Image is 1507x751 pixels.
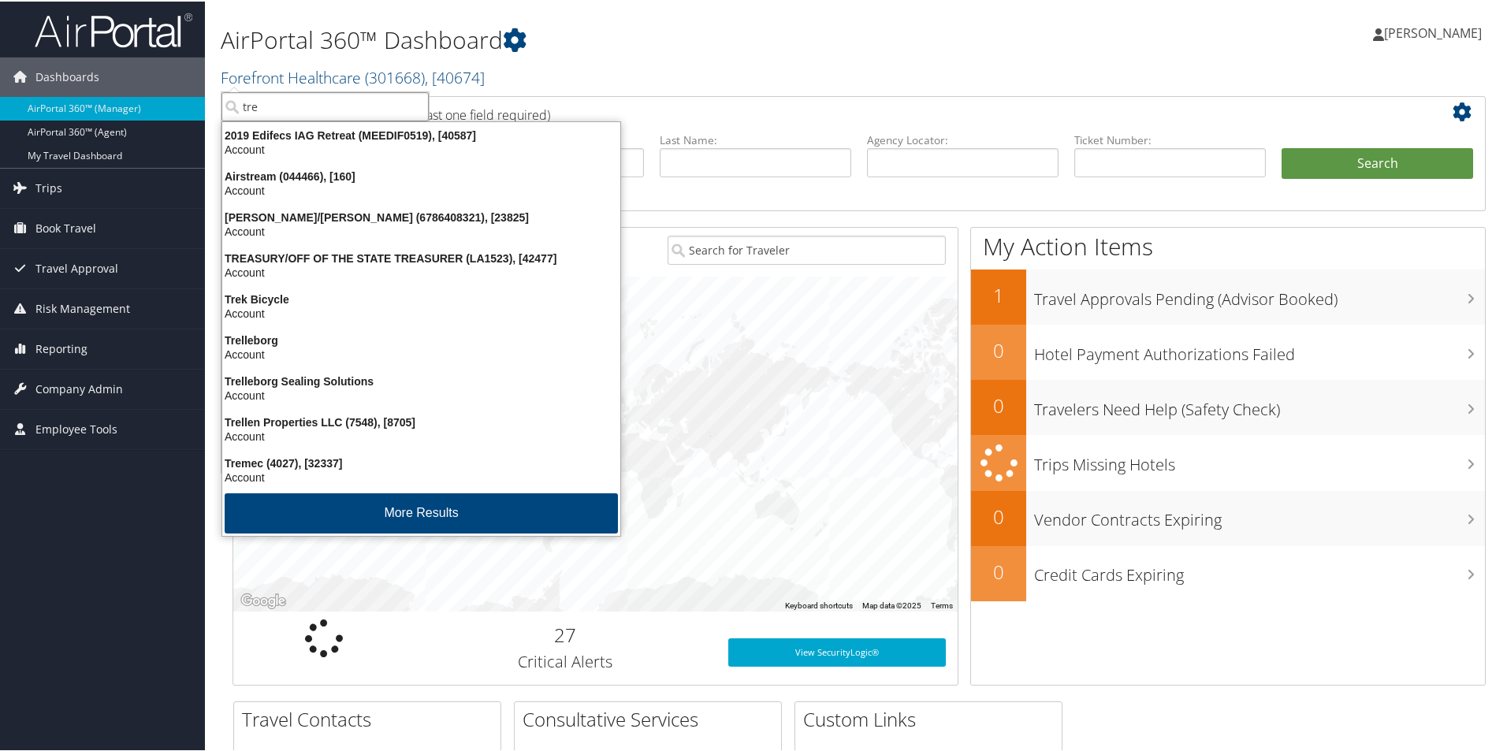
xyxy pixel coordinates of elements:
[971,502,1026,529] h2: 0
[213,428,630,442] div: Account
[668,234,946,263] input: Search for Traveler
[213,141,630,155] div: Account
[221,91,429,120] input: Search Accounts
[35,408,117,448] span: Employee Tools
[1282,147,1473,178] button: Search
[785,599,853,610] button: Keyboard shortcuts
[1034,334,1485,364] h3: Hotel Payment Authorizations Failed
[35,247,118,287] span: Travel Approval
[213,387,630,401] div: Account
[971,323,1485,378] a: 0Hotel Payment Authorizations Failed
[35,368,123,407] span: Company Admin
[426,620,705,647] h2: 27
[1034,279,1485,309] h3: Travel Approvals Pending (Advisor Booked)
[728,637,946,665] a: View SecurityLogic®
[213,264,630,278] div: Account
[971,378,1485,433] a: 0Travelers Need Help (Safety Check)
[862,600,921,608] span: Map data ©2025
[213,127,630,141] div: 2019 Edifecs IAG Retreat (MEEDIF0519), [40587]
[867,131,1059,147] label: Agency Locator:
[971,489,1485,545] a: 0Vendor Contracts Expiring
[523,705,781,731] h2: Consultative Services
[213,455,630,469] div: Tremec (4027), [32337]
[971,268,1485,323] a: 1Travel Approvals Pending (Advisor Booked)
[213,168,630,182] div: Airstream (044466), [160]
[1034,500,1485,530] h3: Vendor Contracts Expiring
[213,305,630,319] div: Account
[213,250,630,264] div: TREASURY/OFF OF THE STATE TREASURER (LA1523), [42477]
[971,433,1485,489] a: Trips Missing Hotels
[1034,389,1485,419] h3: Travelers Need Help (Safety Check)
[1384,23,1482,40] span: [PERSON_NAME]
[35,207,96,247] span: Book Travel
[213,291,630,305] div: Trek Bicycle
[242,705,500,731] h2: Travel Contacts
[237,589,289,610] a: Open this area in Google Maps (opens a new window)
[400,105,550,122] span: (at least one field required)
[971,281,1026,307] h2: 1
[35,10,192,47] img: airportal-logo.png
[971,391,1026,418] h2: 0
[1373,8,1498,55] a: [PERSON_NAME]
[971,545,1485,600] a: 0Credit Cards Expiring
[35,167,62,206] span: Trips
[1074,131,1266,147] label: Ticket Number:
[213,209,630,223] div: [PERSON_NAME]/[PERSON_NAME] (6786408321), [23825]
[35,56,99,95] span: Dashboards
[660,131,851,147] label: Last Name:
[425,65,485,87] span: , [ 40674 ]
[213,469,630,483] div: Account
[213,373,630,387] div: Trelleborg Sealing Solutions
[221,22,1072,55] h1: AirPortal 360™ Dashboard
[213,346,630,360] div: Account
[213,223,630,237] div: Account
[225,492,618,532] button: More Results
[931,600,953,608] a: Terms (opens in new tab)
[1034,555,1485,585] h3: Credit Cards Expiring
[426,649,705,671] h3: Critical Alerts
[971,229,1485,262] h1: My Action Items
[213,332,630,346] div: Trelleborg
[213,414,630,428] div: Trellen Properties LLC (7548), [8705]
[35,328,87,367] span: Reporting
[237,589,289,610] img: Google
[971,336,1026,362] h2: 0
[213,182,630,196] div: Account
[1034,444,1485,474] h3: Trips Missing Hotels
[365,65,425,87] span: ( 301668 )
[35,288,130,327] span: Risk Management
[221,65,485,87] a: Forefront Healthcare
[245,98,1369,125] h2: Airtinerary Lookup
[803,705,1062,731] h2: Custom Links
[971,557,1026,584] h2: 0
